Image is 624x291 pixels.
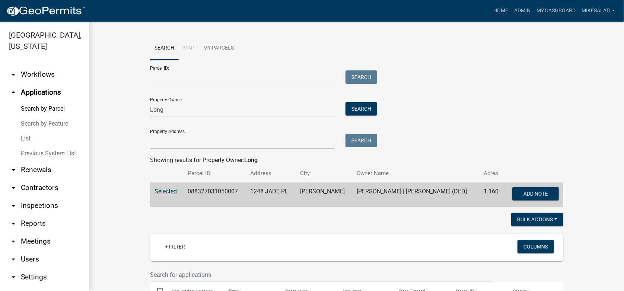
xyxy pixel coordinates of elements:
[183,165,246,182] th: Parcel ID
[9,255,18,264] i: arrow_drop_down
[244,156,258,164] strong: Long
[246,183,295,207] td: 1248 JADE PL
[9,219,18,228] i: arrow_drop_down
[511,4,534,18] a: Admin
[199,37,238,60] a: My Parcels
[512,187,559,200] button: Add Note
[9,201,18,210] i: arrow_drop_down
[534,4,579,18] a: My Dashboard
[150,267,493,282] input: Search for applications
[159,240,191,253] a: + Filter
[346,102,377,116] button: Search
[523,191,548,197] span: Add Note
[579,4,618,18] a: MikeSalati
[479,183,504,207] td: 1.160
[479,165,504,182] th: Acres
[150,37,179,60] a: Search
[296,165,353,182] th: City
[296,183,353,207] td: [PERSON_NAME]
[346,70,377,84] button: Search
[352,183,479,207] td: [PERSON_NAME] | [PERSON_NAME] (DED)
[155,188,177,195] a: Selected
[9,165,18,174] i: arrow_drop_down
[9,183,18,192] i: arrow_drop_down
[518,240,554,253] button: Columns
[511,213,563,226] button: Bulk Actions
[246,165,295,182] th: Address
[9,273,18,282] i: arrow_drop_down
[183,183,246,207] td: 088327031050007
[490,4,511,18] a: Home
[352,165,479,182] th: Owner Name
[346,134,377,147] button: Search
[150,156,563,165] div: Showing results for Property Owner:
[9,70,18,79] i: arrow_drop_down
[9,88,18,97] i: arrow_drop_up
[9,237,18,246] i: arrow_drop_down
